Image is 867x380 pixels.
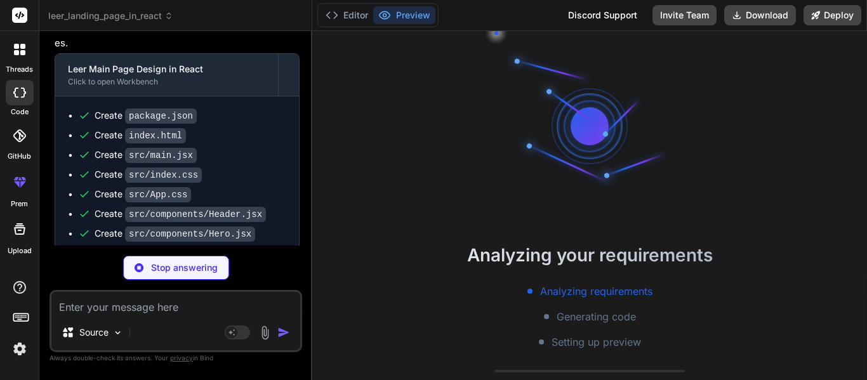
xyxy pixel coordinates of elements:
code: index.html [125,128,186,143]
code: src/App.css [125,187,191,202]
p: Source [79,326,109,339]
button: Editor [321,6,373,24]
label: threads [6,64,33,75]
div: Create [95,168,202,181]
code: src/components/Header.jsx [125,207,266,222]
span: Setting up preview [552,334,641,350]
label: code [11,107,29,117]
div: Create [95,109,197,122]
img: attachment [258,325,272,340]
div: Discord Support [560,5,645,25]
label: prem [11,199,28,209]
label: Upload [8,246,32,256]
div: Create [95,148,197,162]
button: Download [724,5,796,25]
img: Pick Models [112,327,123,338]
button: Preview [373,6,435,24]
code: src/index.css [125,167,202,183]
div: Create [95,188,191,201]
p: Stop answering [151,261,218,274]
span: leer_landing_page_in_react [48,10,173,22]
img: settings [9,338,30,360]
button: Invite Team [652,5,717,25]
span: Analyzing requirements [540,284,652,299]
img: icon [277,326,290,339]
div: Create [95,227,255,240]
label: GitHub [8,151,31,162]
code: src/components/Hero.jsx [125,226,255,242]
span: Generating code [557,309,636,324]
code: package.json [125,108,197,124]
button: Deploy [804,5,861,25]
h2: Analyzing your requirements [312,242,867,268]
span: privacy [170,354,193,362]
div: Create [95,129,186,142]
div: Create [95,207,266,221]
div: Click to open Workbench [68,77,265,87]
div: Leer Main Page Design in React [68,63,265,75]
p: Always double-check its answers. Your in Bind [50,352,302,364]
button: Leer Main Page Design in ReactClick to open Workbench [55,54,278,96]
code: src/main.jsx [125,148,197,163]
